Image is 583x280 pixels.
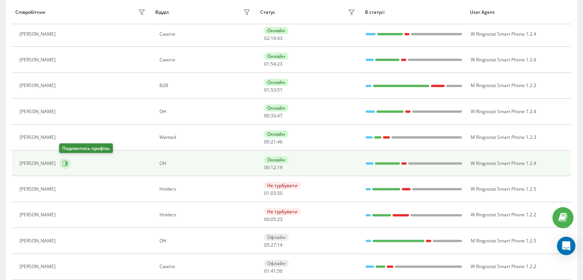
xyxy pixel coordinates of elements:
div: : : [264,36,282,41]
span: 00 [264,216,269,222]
div: Онлайн [264,79,288,86]
div: [PERSON_NAME] [20,57,57,63]
div: Онлайн [264,27,288,34]
span: 21 [271,138,276,145]
div: : : [264,61,282,67]
span: 54 [271,61,276,67]
span: 00 [264,112,269,119]
span: 03 [271,190,276,196]
span: 05 [264,242,269,248]
span: 00 [264,138,269,145]
span: W Ringostat Smart Phone 1.2.4 [470,160,536,166]
div: Не турбувати [264,208,301,215]
span: 46 [277,138,282,145]
div: [PERSON_NAME] [20,109,57,114]
span: 01 [264,190,269,196]
span: 51 [277,87,282,93]
div: [PERSON_NAME] [20,238,57,244]
div: Офлайн [264,260,289,267]
div: Онлайн [264,130,288,138]
span: 27 [271,242,276,248]
span: 33 [271,112,276,119]
div: В статусі [365,10,463,15]
span: 00 [264,164,269,171]
div: В2В [159,83,253,88]
div: [PERSON_NAME] [20,161,57,166]
div: Онлайн [264,156,288,163]
div: [PERSON_NAME] [20,83,57,88]
span: 41 [271,268,276,274]
div: Holders [159,186,253,192]
div: ОН [159,238,253,244]
span: M Ringostat Smart Phone 1.2.5 [470,237,536,244]
div: Holders [159,212,253,217]
span: 01 [264,61,269,67]
span: 47 [277,112,282,119]
span: 50 [277,190,282,196]
span: 12 [271,164,276,171]
div: [PERSON_NAME] [20,212,57,217]
span: 05 [271,216,276,222]
div: Саміти [159,264,253,269]
div: ОН [159,161,253,166]
div: [PERSON_NAME] [20,186,57,192]
span: 53 [271,87,276,93]
div: [PERSON_NAME] [20,264,57,269]
span: W Ringostat Smart Phone 1.2.2 [470,211,536,218]
div: Wanted [159,135,253,140]
div: Онлайн [264,53,288,60]
span: 02 [264,35,269,41]
div: Статус [260,10,275,15]
span: W Ringostat Smart Phone 1.2.4 [470,108,536,115]
span: 23 [277,61,282,67]
div: : : [264,139,282,145]
div: ОН [159,109,253,114]
div: Саміти [159,31,253,37]
div: : : [264,268,282,274]
div: Онлайн [264,104,288,112]
span: 50 [277,268,282,274]
div: : : [264,87,282,93]
span: 14 [277,242,282,248]
span: W Ringostat Smart Phone 1.2.2 [470,263,536,270]
span: 01 [264,268,269,274]
div: : : [264,113,282,119]
span: 23 [277,216,282,222]
div: Не турбувати [264,182,301,189]
div: Саміти [159,57,253,63]
span: M Ringostat Smart Phone 1.2.3 [470,134,536,140]
div: Подивитись профіль [59,143,113,153]
span: 01 [264,87,269,93]
span: 19 [277,164,282,171]
div: Співробітник [15,10,46,15]
div: : : [264,217,282,222]
div: : : [264,242,282,248]
span: M Ringostat Smart Phone 1.2.3 [470,82,536,89]
div: Офлайн [264,234,289,241]
div: Open Intercom Messenger [557,237,575,255]
span: 43 [277,35,282,41]
div: Відділ [155,10,169,15]
div: [PERSON_NAME] [20,135,57,140]
div: : : [264,191,282,196]
div: User Agent [470,10,568,15]
span: W Ringostat Smart Phone 1.2.4 [470,56,536,63]
span: W Ringostat Smart Phone 1.2.4 [470,31,536,37]
div: [PERSON_NAME] [20,31,57,37]
span: W Ringostat Smart Phone 1.2.5 [470,186,536,192]
span: 10 [271,35,276,41]
div: : : [264,165,282,170]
